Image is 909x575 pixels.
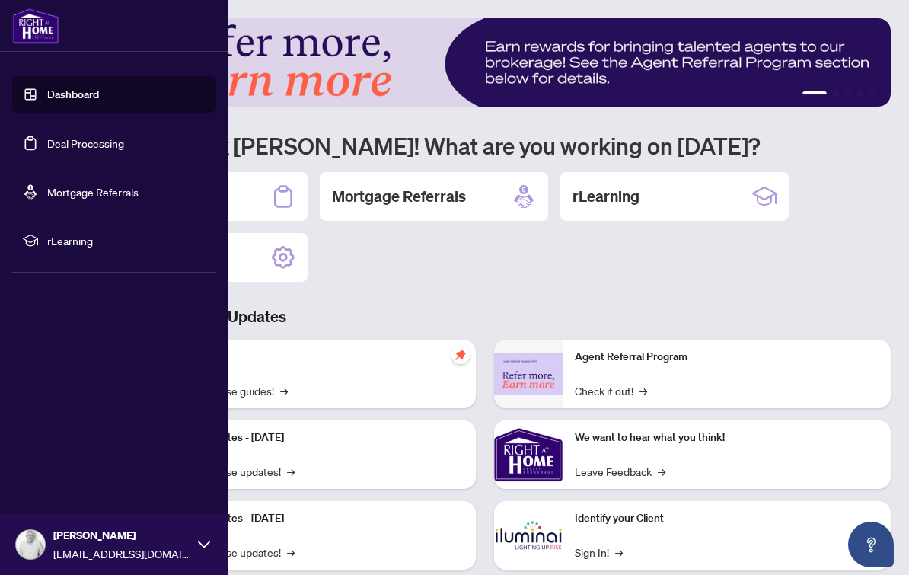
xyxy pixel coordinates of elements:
[639,382,647,399] span: →
[160,349,464,366] p: Self-Help
[287,463,295,480] span: →
[494,501,563,570] img: Identify your Client
[47,185,139,199] a: Mortgage Referrals
[615,544,623,561] span: →
[47,232,206,249] span: rLearning
[575,382,647,399] a: Check it out!→
[573,186,639,207] h2: rLearning
[47,136,124,150] a: Deal Processing
[287,544,295,561] span: →
[575,510,879,527] p: Identify your Client
[575,349,879,366] p: Agent Referral Program
[869,91,876,97] button: 5
[845,91,851,97] button: 3
[280,382,288,399] span: →
[160,430,464,446] p: Platform Updates - [DATE]
[857,91,863,97] button: 4
[53,545,190,562] span: [EMAIL_ADDRESS][DOMAIN_NAME]
[575,544,623,561] a: Sign In!→
[494,420,563,489] img: We want to hear what you think!
[833,91,839,97] button: 2
[848,522,894,567] button: Open asap
[53,527,190,544] span: [PERSON_NAME]
[451,346,470,364] span: pushpin
[332,186,466,207] h2: Mortgage Referrals
[802,91,827,97] button: 1
[79,131,891,160] h1: Welcome back [PERSON_NAME]! What are you working on [DATE]?
[47,88,99,101] a: Dashboard
[575,463,665,480] a: Leave Feedback→
[79,18,891,107] img: Slide 0
[160,510,464,527] p: Platform Updates - [DATE]
[575,430,879,446] p: We want to hear what you think!
[12,8,59,44] img: logo
[16,530,45,559] img: Profile Icon
[79,306,891,327] h3: Brokerage & Industry Updates
[494,353,563,395] img: Agent Referral Program
[658,463,665,480] span: →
